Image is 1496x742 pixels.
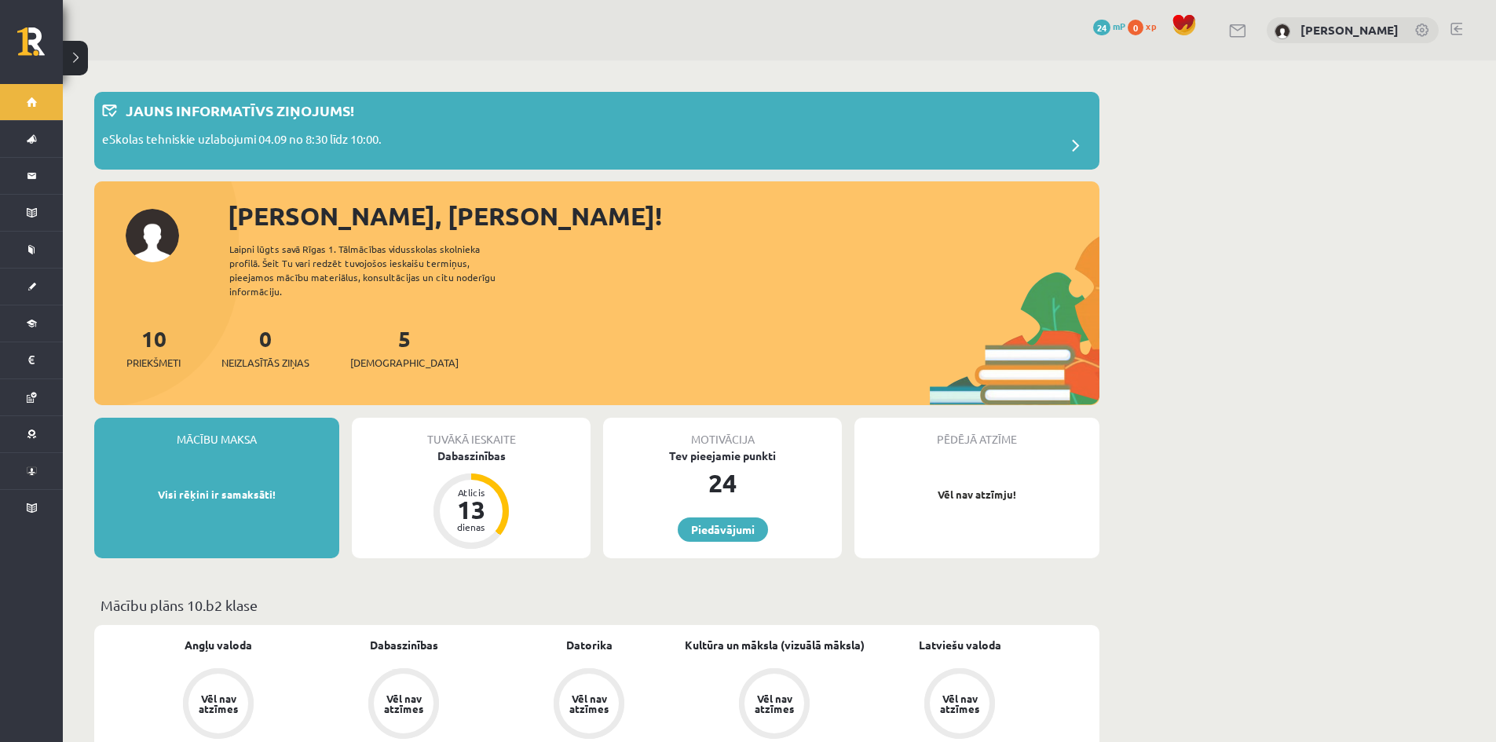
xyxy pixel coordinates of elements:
[862,487,1092,503] p: Vēl nav atzīmju!
[1093,20,1125,32] a: 24 mP
[352,448,591,464] div: Dabaszinības
[350,355,459,371] span: [DEMOGRAPHIC_DATA]
[448,522,495,532] div: dienas
[678,517,768,542] a: Piedāvājumi
[603,418,842,448] div: Motivācija
[382,693,426,714] div: Vēl nav atzīmes
[496,668,682,742] a: Vēl nav atzīmes
[350,324,459,371] a: 5[DEMOGRAPHIC_DATA]
[1146,20,1156,32] span: xp
[221,355,309,371] span: Neizlasītās ziņas
[854,418,1099,448] div: Pēdējā atzīme
[603,464,842,502] div: 24
[17,27,63,67] a: Rīgas 1. Tālmācības vidusskola
[682,668,867,742] a: Vēl nav atzīmes
[101,594,1093,616] p: Mācību plāns 10.b2 klase
[1275,24,1290,39] img: Marko Osemļjaks
[196,693,240,714] div: Vēl nav atzīmes
[370,637,438,653] a: Dabaszinības
[229,242,523,298] div: Laipni lūgts savā Rīgas 1. Tālmācības vidusskolas skolnieka profilā. Šeit Tu vari redzēt tuvojošo...
[567,693,611,714] div: Vēl nav atzīmes
[126,355,181,371] span: Priekšmeti
[352,418,591,448] div: Tuvākā ieskaite
[126,668,311,742] a: Vēl nav atzīmes
[919,637,1001,653] a: Latviešu valoda
[126,324,181,371] a: 10Priekšmeti
[94,418,339,448] div: Mācību maksa
[126,100,354,121] p: Jauns informatīvs ziņojums!
[1113,20,1125,32] span: mP
[752,693,796,714] div: Vēl nav atzīmes
[1128,20,1164,32] a: 0 xp
[311,668,496,742] a: Vēl nav atzīmes
[102,100,1092,162] a: Jauns informatīvs ziņojums! eSkolas tehniskie uzlabojumi 04.09 no 8:30 līdz 10:00.
[102,487,331,503] p: Visi rēķini ir samaksāti!
[1128,20,1143,35] span: 0
[448,488,495,497] div: Atlicis
[1093,20,1110,35] span: 24
[867,668,1052,742] a: Vēl nav atzīmes
[102,130,382,152] p: eSkolas tehniskie uzlabojumi 04.09 no 8:30 līdz 10:00.
[566,637,613,653] a: Datorika
[352,448,591,551] a: Dabaszinības Atlicis 13 dienas
[603,448,842,464] div: Tev pieejamie punkti
[228,197,1099,235] div: [PERSON_NAME], [PERSON_NAME]!
[448,497,495,522] div: 13
[185,637,252,653] a: Angļu valoda
[938,693,982,714] div: Vēl nav atzīmes
[685,637,865,653] a: Kultūra un māksla (vizuālā māksla)
[221,324,309,371] a: 0Neizlasītās ziņas
[1300,22,1399,38] a: [PERSON_NAME]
